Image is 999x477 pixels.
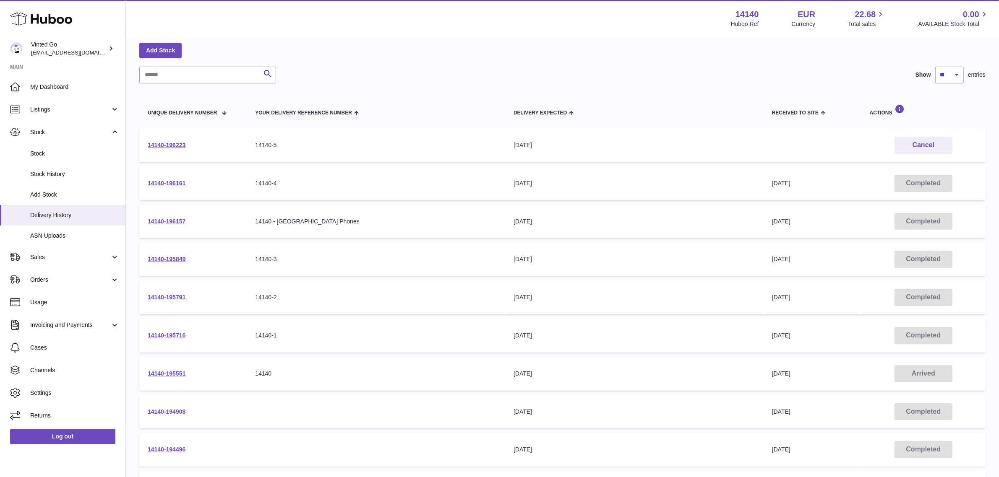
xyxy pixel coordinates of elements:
[255,293,497,301] div: 14140-2
[514,446,755,454] div: [DATE]
[255,255,497,263] div: 14140-3
[30,106,110,114] span: Listings
[30,321,110,329] span: Invoicing and Payments
[514,370,755,378] div: [DATE]
[30,366,119,374] span: Channels
[514,408,755,416] div: [DATE]
[30,232,119,240] span: ASN Uploads
[870,104,977,116] div: Actions
[772,256,790,262] span: [DATE]
[772,332,790,339] span: [DATE]
[772,446,790,453] span: [DATE]
[30,211,119,219] span: Delivery History
[31,49,123,56] span: [EMAIL_ADDRESS][DOMAIN_NAME]
[792,20,816,28] div: Currency
[255,110,352,116] span: Your Delivery Reference Number
[731,20,759,28] div: Huboo Ref
[772,408,790,415] span: [DATE]
[968,71,986,79] span: entries
[30,150,119,158] span: Stock
[514,179,755,187] div: [DATE]
[514,332,755,340] div: [DATE]
[30,298,119,306] span: Usage
[148,218,185,225] a: 14140-196157
[848,20,885,28] span: Total sales
[736,9,759,20] strong: 14140
[30,170,119,178] span: Stock History
[963,9,979,20] span: 0.00
[514,293,755,301] div: [DATE]
[30,83,119,91] span: My Dashboard
[148,370,185,377] a: 14140-195551
[772,294,790,301] span: [DATE]
[30,344,119,352] span: Cases
[514,218,755,226] div: [DATE]
[255,141,497,149] div: 14140-5
[10,429,115,444] a: Log out
[798,9,815,20] strong: EUR
[255,218,497,226] div: 14140 - [GEOGRAPHIC_DATA] Phones
[148,408,185,415] a: 14140-194908
[918,20,989,28] span: AVAILABLE Stock Total
[514,110,567,116] span: Delivery Expected
[10,42,23,55] img: internalAdmin-14140@internal.huboo.com
[148,294,185,301] a: 14140-195791
[148,142,185,148] a: 14140-196223
[514,255,755,263] div: [DATE]
[30,253,110,261] span: Sales
[30,276,110,284] span: Orders
[772,370,790,377] span: [DATE]
[30,389,119,397] span: Settings
[514,141,755,149] div: [DATE]
[148,180,185,187] a: 14140-196161
[255,370,497,378] div: 14140
[31,41,107,57] div: Vinted Go
[848,9,885,28] a: 22.68 Total sales
[772,110,819,116] span: Received to Site
[918,9,989,28] a: 0.00 AVAILABLE Stock Total
[772,180,790,187] span: [DATE]
[772,218,790,225] span: [DATE]
[30,128,110,136] span: Stock
[148,256,185,262] a: 14140-195849
[255,179,497,187] div: 14140-4
[30,412,119,420] span: Returns
[255,332,497,340] div: 14140-1
[895,137,952,154] button: Cancel
[148,110,217,116] span: Unique Delivery Number
[139,43,182,58] a: Add Stock
[855,9,876,20] span: 22.68
[30,191,119,199] span: Add Stock
[148,332,185,339] a: 14140-195716
[916,71,931,79] label: Show
[148,446,185,453] a: 14140-194496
